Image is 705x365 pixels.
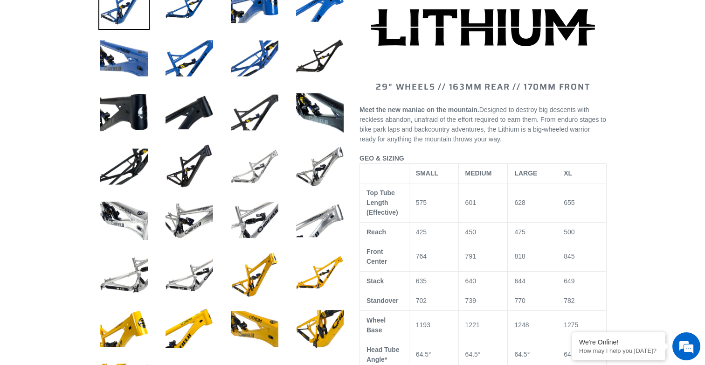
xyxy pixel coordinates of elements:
img: d_696896380_company_1647369064580_696896380 [30,47,53,70]
span: SMALL [416,169,438,177]
span: LARGE [514,169,537,177]
span: ° [478,351,481,358]
img: Load image into Gallery viewer, LITHIUM - Frameset [229,249,280,301]
p: How may I help you today? [579,347,658,354]
td: 601 [458,183,508,222]
td: 845 [557,242,607,271]
td: 640 [458,271,508,291]
td: 1248 [508,310,557,340]
td: 702 [409,291,458,310]
span: We're online! [54,118,129,212]
img: Load image into Gallery viewer, LITHIUM - Frameset [229,141,280,192]
td: 450 [458,222,508,242]
span: XL [564,169,572,177]
span: Front Center [366,248,387,265]
img: Load image into Gallery viewer, LITHIUM - Frameset [164,87,215,138]
div: Navigation go back [10,51,24,65]
span: Head Tube Angle* [366,346,400,363]
img: Load image into Gallery viewer, LITHIUM - Frameset [294,33,346,84]
td: 1221 [458,310,508,340]
div: Chat with us now [62,52,171,64]
td: 649 [557,271,607,291]
img: Load image into Gallery viewer, LITHIUM - Frameset [164,303,215,355]
span: . [500,135,502,143]
span: From enduro stages to bike park laps and backcountry adventures, the Lithium is a big-wheeled war... [359,116,606,143]
td: 628 [508,183,557,222]
img: Load image into Gallery viewer, LITHIUM - Frameset [98,303,150,355]
img: Load image into Gallery viewer, LITHIUM - Frameset [98,249,150,301]
td: 782 [557,291,607,310]
img: Load image into Gallery viewer, LITHIUM - Frameset [229,303,280,355]
img: Load image into Gallery viewer, LITHIUM - Frameset [294,303,346,355]
span: Reach [366,228,386,236]
img: Load image into Gallery viewer, LITHIUM - Frameset [229,87,280,138]
td: 1275 [557,310,607,340]
td: 1193 [409,310,458,340]
img: Load image into Gallery viewer, LITHIUM - Frameset [164,195,215,246]
span: ° [429,351,431,358]
div: We're Online! [579,338,658,346]
span: 739 [465,297,476,304]
img: Load image into Gallery viewer, LITHIUM - Frameset [229,195,280,246]
textarea: Type your message and hit 'Enter' [5,255,178,288]
img: Load image into Gallery viewer, LITHIUM - Frameset [294,141,346,192]
td: 791 [458,242,508,271]
td: 425 [409,222,458,242]
td: 500 [557,222,607,242]
img: Load image into Gallery viewer, LITHIUM - Frameset [164,249,215,301]
td: 770 [508,291,557,310]
img: Load image into Gallery viewer, LITHIUM - Frameset [98,195,150,246]
img: Lithium-Logo_480x480.png [371,9,595,46]
img: Load image into Gallery viewer, LITHIUM - Frameset [229,33,280,84]
img: Load image into Gallery viewer, LITHIUM - Frameset [294,249,346,301]
img: Load image into Gallery viewer, LITHIUM - Frameset [98,33,150,84]
span: Wheel Base [366,316,386,334]
img: Load image into Gallery viewer, LITHIUM - Frameset [98,87,150,138]
span: Standover [366,297,398,304]
span: Designed to destroy big descents with reckless abandon, unafraid of the effort required to earn t... [359,106,606,143]
b: Meet the new maniac on the mountain. [359,106,479,113]
td: 644 [508,271,557,291]
span: Stack [366,277,384,285]
span: Top Tube Length (Effective) [366,189,398,216]
td: 655 [557,183,607,222]
img: Load image into Gallery viewer, LITHIUM - Frameset [294,87,346,138]
img: Load image into Gallery viewer, LITHIUM - Frameset [164,141,215,192]
img: Load image into Gallery viewer, LITHIUM - Frameset [294,195,346,246]
span: 29" WHEELS // 163mm REAR // 170mm FRONT [376,80,590,93]
td: 575 [409,183,458,222]
td: 818 [508,242,557,271]
td: 635 [409,271,458,291]
span: GEO & SIZING [359,154,404,162]
td: 475 [508,222,557,242]
div: Minimize live chat window [153,5,175,27]
img: Load image into Gallery viewer, LITHIUM - Frameset [98,141,150,192]
span: ° [527,351,530,358]
td: 764 [409,242,458,271]
img: Load image into Gallery viewer, LITHIUM - Frameset [164,33,215,84]
span: MEDIUM [465,169,492,177]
